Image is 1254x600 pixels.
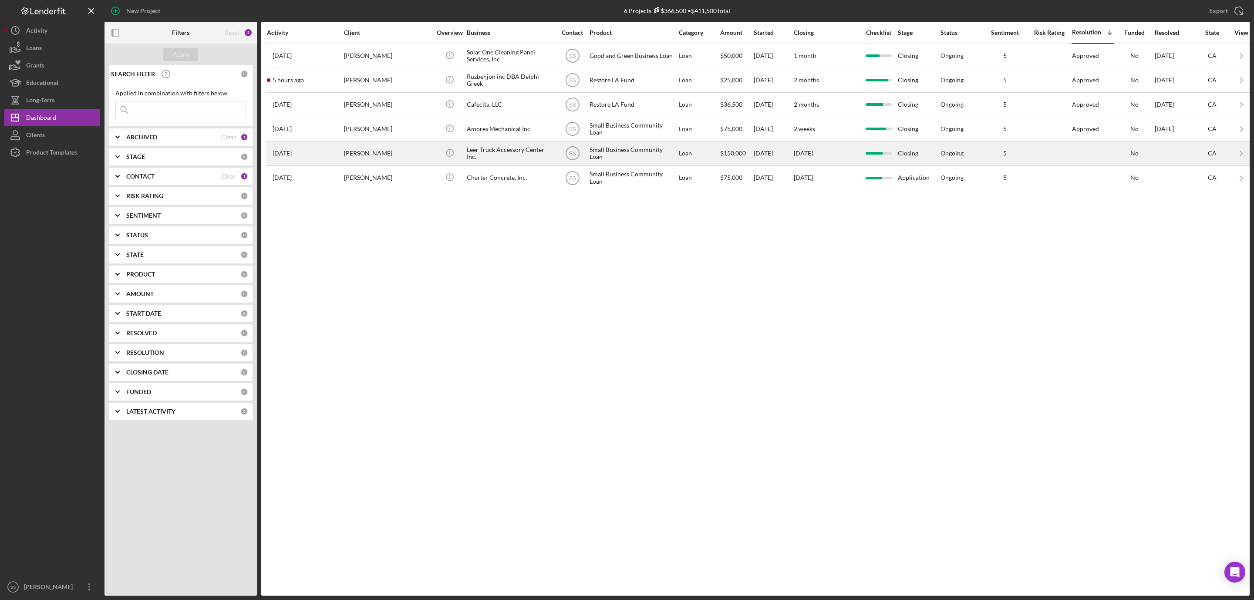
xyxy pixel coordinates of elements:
time: 2025-10-06 14:39 [273,125,292,132]
div: No [1115,125,1154,132]
div: Ruzbehjon inc DBA Delphi Greek [467,69,554,92]
div: Approved [1072,52,1099,59]
div: Ongoing [940,52,964,59]
div: Closing [898,142,940,165]
div: Loan [679,166,719,189]
div: Clear [221,134,236,141]
div: 1 [240,172,248,180]
div: Checklist [860,29,897,36]
b: RESOLVED [126,330,157,337]
div: 5 [983,150,1027,157]
div: No [1115,52,1154,59]
div: 1 [240,133,248,141]
time: 1 month [794,52,816,59]
div: 2 [244,28,253,37]
button: Export [1200,2,1250,20]
div: Sentiment [983,29,1027,36]
div: Loan [679,118,719,141]
div: Status [940,29,982,36]
div: 0 [240,231,248,239]
div: State [1195,29,1230,36]
div: Overview [433,29,466,36]
div: [PERSON_NAME] [344,142,431,165]
time: 2 weeks [794,125,815,132]
div: Loan [679,44,719,67]
div: 0 [240,70,248,78]
div: Reset [225,29,239,36]
b: SENTIMENT [126,212,161,219]
time: [DATE] [794,174,813,181]
div: Restore LA Fund [590,93,677,116]
div: 0 [240,251,248,259]
div: Stage [898,29,940,36]
div: $25,000 [720,69,753,92]
div: $36,500 [720,93,753,116]
text: SS [569,175,576,181]
div: Closing [898,118,940,141]
time: 2025-10-01 21:29 [273,174,292,181]
div: [PERSON_NAME] [344,69,431,92]
div: 0 [240,388,248,396]
div: [DATE] [754,69,793,92]
div: Export [1209,2,1228,20]
div: Loans [26,39,42,59]
div: Resolution [1072,29,1101,36]
span: $75,000 [720,174,742,181]
div: 0 [240,368,248,376]
a: Long-Term [4,91,100,109]
a: Dashboard [4,109,100,126]
div: 0 [240,290,248,298]
div: Approved [1072,77,1099,84]
div: 6 Projects • $411,500 Total [624,7,730,14]
div: [DATE] [754,93,793,116]
div: Funded [1115,29,1154,36]
div: [DATE] [1155,44,1194,67]
div: [DATE] [754,118,793,141]
div: [DATE] [1155,69,1194,92]
div: Loan [679,93,719,116]
div: Restore LA Fund [590,69,677,92]
div: Approved [1072,101,1099,108]
div: Activity [267,29,343,36]
div: Activity [26,22,47,41]
div: CA [1195,174,1230,181]
div: View [1230,29,1252,36]
button: Clients [4,126,100,144]
time: [DATE] [794,149,813,157]
div: Client [344,29,431,36]
b: CONTACT [126,173,155,180]
div: [DATE] [1155,118,1194,141]
b: STATE [126,251,144,258]
div: CA [1195,150,1230,157]
div: 0 [240,153,248,161]
div: Clear [221,173,236,180]
time: 2025-10-03 19:16 [273,52,292,59]
div: 0 [240,212,248,219]
div: 5 [983,52,1027,59]
b: SEARCH FILTER [111,71,155,78]
div: Closing [898,93,940,116]
button: Apply [163,48,198,61]
span: $150,000 [720,149,746,157]
div: Apply [173,48,189,61]
div: [PERSON_NAME] [22,578,78,598]
div: [PERSON_NAME] [344,44,431,67]
div: Product Templates [26,144,77,163]
div: Good and Green Business Loan [590,44,677,67]
div: Ongoing [940,125,964,132]
div: 5 [983,125,1027,132]
div: Ongoing [940,150,964,157]
button: Educational [4,74,100,91]
time: 2 months [794,101,819,108]
text: SS [569,53,576,59]
div: Closing [794,29,859,36]
div: Closing [898,69,940,92]
div: $50,000 [720,44,753,67]
text: SS [569,78,576,84]
div: Small Business Community Loan [590,118,677,141]
div: [DATE] [754,142,793,165]
b: FUNDED [126,388,151,395]
div: Solar One Cleaning Panel Services, Inc [467,44,554,67]
div: Ongoing [940,77,964,84]
div: Amores Mechanical Inc [467,118,554,141]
